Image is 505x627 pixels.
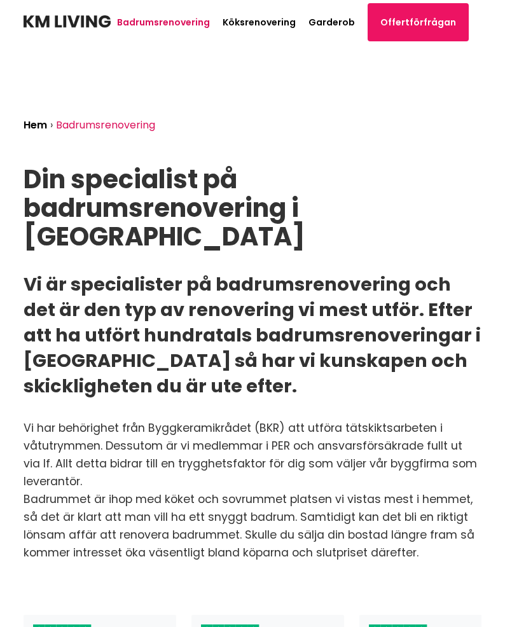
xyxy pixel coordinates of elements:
li: › [50,116,56,135]
a: Hem [24,118,47,132]
h1: Din specialist på badrumsrenovering i [GEOGRAPHIC_DATA] [24,165,481,251]
h2: Vi är specialister på badrumsrenovering och det är den typ av renovering vi mest utför. Efter att... [24,272,481,399]
a: Köksrenovering [223,16,296,29]
a: Offertförfrågan [368,3,469,41]
li: Badrumsrenovering [56,116,158,135]
img: KM Living [24,15,111,28]
a: Badrumsrenovering [117,16,210,29]
p: Vi har behörighet från Byggkeramikrådet (BKR) att utföra tätskiktsarbeten i våtutrymmen. Dessutom... [24,419,481,562]
a: Garderob [308,16,355,29]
